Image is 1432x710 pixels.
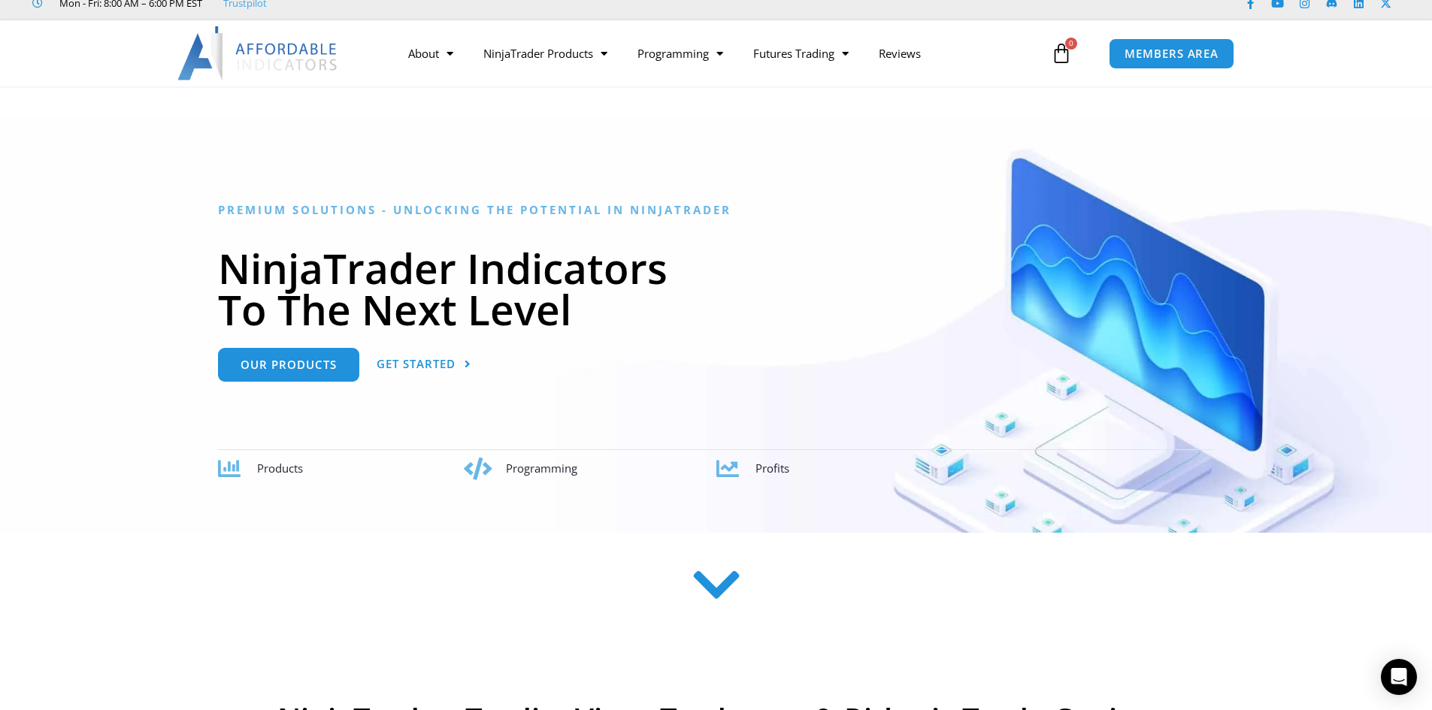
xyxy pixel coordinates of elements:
[622,36,738,71] a: Programming
[864,36,936,71] a: Reviews
[218,247,1214,330] h1: NinjaTrader Indicators To The Next Level
[257,461,303,476] span: Products
[218,348,359,382] a: Our Products
[1381,659,1417,695] div: Open Intercom Messenger
[377,348,471,382] a: Get Started
[241,359,337,370] span: Our Products
[468,36,622,71] a: NinjaTrader Products
[755,461,789,476] span: Profits
[177,26,339,80] img: LogoAI | Affordable Indicators – NinjaTrader
[218,203,1214,217] h6: Premium Solutions - Unlocking the Potential in NinjaTrader
[1109,38,1234,69] a: MEMBERS AREA
[738,36,864,71] a: Futures Trading
[1125,48,1219,59] span: MEMBERS AREA
[1028,32,1094,75] a: 0
[393,36,468,71] a: About
[506,461,577,476] span: Programming
[393,36,1047,71] nav: Menu
[1065,38,1077,50] span: 0
[377,358,456,370] span: Get Started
